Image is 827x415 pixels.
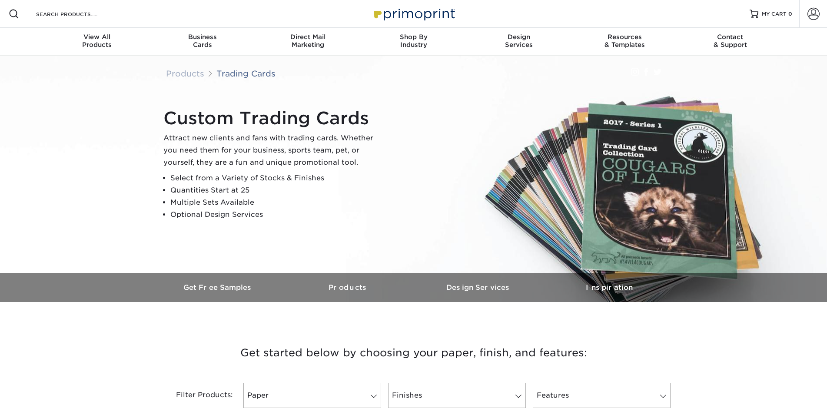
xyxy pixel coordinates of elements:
[159,333,668,372] h3: Get started below by choosing your paper, finish, and features:
[361,33,466,49] div: Industry
[170,172,381,184] li: Select from a Variety of Stocks & Finishes
[163,132,381,169] p: Attract new clients and fans with trading cards. Whether you need them for your business, sports ...
[466,33,572,49] div: Services
[166,69,204,78] a: Products
[544,283,674,292] h3: Inspiration
[361,33,466,41] span: Shop By
[361,28,466,56] a: Shop ByIndustry
[170,209,381,221] li: Optional Design Services
[762,10,787,18] span: MY CART
[678,33,783,41] span: Contact
[414,283,544,292] h3: Design Services
[170,196,381,209] li: Multiple Sets Available
[149,28,255,56] a: BusinessCards
[572,33,678,49] div: & Templates
[44,33,150,49] div: Products
[788,11,792,17] span: 0
[572,28,678,56] a: Resources& Templates
[678,28,783,56] a: Contact& Support
[44,28,150,56] a: View AllProducts
[149,33,255,49] div: Cards
[243,383,381,408] a: Paper
[149,33,255,41] span: Business
[44,33,150,41] span: View All
[255,33,361,41] span: Direct Mail
[216,69,276,78] a: Trading Cards
[466,28,572,56] a: DesignServices
[466,33,572,41] span: Design
[153,383,240,408] div: Filter Products:
[678,33,783,49] div: & Support
[170,184,381,196] li: Quantities Start at 25
[414,273,544,302] a: Design Services
[370,4,457,23] img: Primoprint
[163,108,381,129] h1: Custom Trading Cards
[388,383,526,408] a: Finishes
[572,33,678,41] span: Resources
[255,33,361,49] div: Marketing
[283,273,414,302] a: Products
[544,273,674,302] a: Inspiration
[533,383,671,408] a: Features
[255,28,361,56] a: Direct MailMarketing
[35,9,120,19] input: SEARCH PRODUCTS.....
[153,283,283,292] h3: Get Free Samples
[153,273,283,302] a: Get Free Samples
[283,283,414,292] h3: Products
